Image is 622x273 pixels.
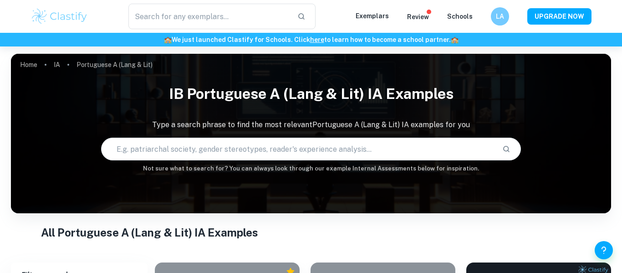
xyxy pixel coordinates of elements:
input: E.g. patriarchal society, gender stereotypes, reader's experience analysis... [102,136,495,162]
p: Exemplars [356,11,389,21]
button: Help and Feedback [595,241,613,259]
input: Search for any exemplars... [128,4,290,29]
button: Search [499,141,514,157]
h1: IB Portuguese A (Lang & Lit) IA examples [11,79,611,108]
a: IA [54,58,60,71]
h1: All Portuguese A (Lang & Lit) IA Examples [41,224,581,241]
h6: LA [495,11,505,21]
p: Type a search phrase to find the most relevant Portuguese A (Lang & Lit) IA examples for you [11,119,611,130]
p: Portuguese A (Lang & Lit) [76,60,153,70]
img: Clastify logo [31,7,88,26]
p: Review [407,12,429,22]
button: UPGRADE NOW [527,8,591,25]
span: 🏫 [451,36,459,43]
button: LA [491,7,509,26]
h6: We just launched Clastify for Schools. Click to learn how to become a school partner. [2,35,620,45]
a: here [310,36,324,43]
h6: Not sure what to search for? You can always look through our example Internal Assessments below f... [11,164,611,173]
span: 🏫 [164,36,172,43]
a: Schools [447,13,473,20]
a: Home [20,58,37,71]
